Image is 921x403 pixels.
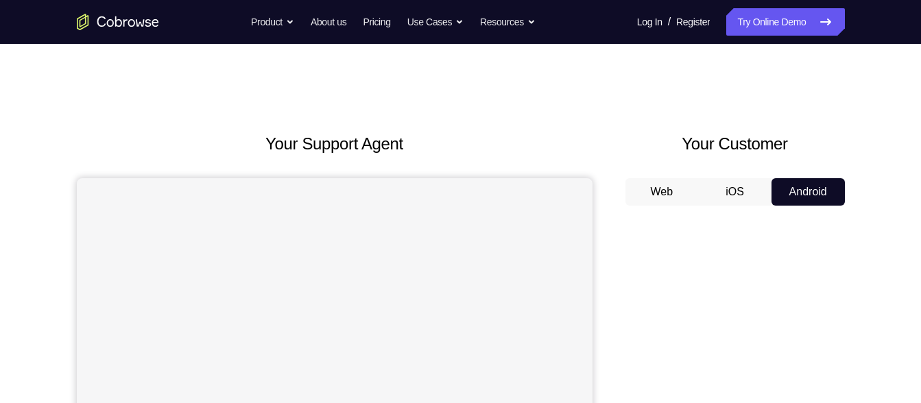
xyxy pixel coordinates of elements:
a: Go to the home page [77,14,159,30]
a: Log In [637,8,662,36]
button: Android [772,178,845,206]
button: iOS [698,178,772,206]
button: Web [625,178,699,206]
button: Product [251,8,294,36]
h2: Your Customer [625,132,845,156]
a: Try Online Demo [726,8,844,36]
button: Resources [480,8,536,36]
a: Pricing [363,8,390,36]
span: / [668,14,671,30]
a: Register [676,8,710,36]
a: About us [311,8,346,36]
h2: Your Support Agent [77,132,593,156]
button: Use Cases [407,8,464,36]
